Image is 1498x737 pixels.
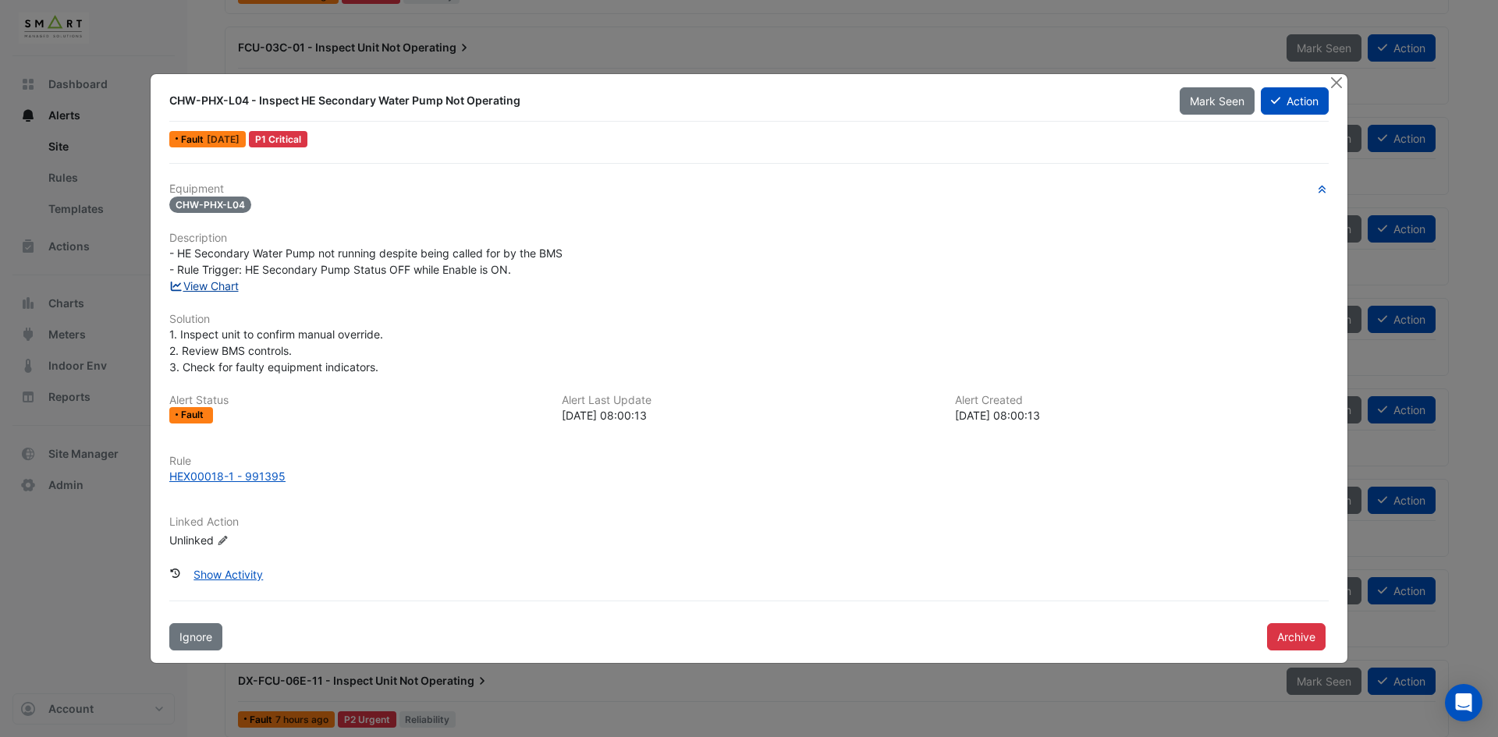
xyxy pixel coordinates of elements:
[169,623,222,650] button: Ignore
[169,197,251,213] span: CHW-PHX-L04
[1261,87,1329,115] button: Action
[183,561,273,588] button: Show Activity
[955,407,1329,423] div: [DATE] 08:00:13
[181,135,207,144] span: Fault
[169,531,357,547] div: Unlinked
[217,534,229,546] fa-icon: Edit Linked Action
[169,455,1329,468] h6: Rule
[181,410,207,420] span: Fault
[169,246,563,276] span: - HE Secondary Water Pump not running despite being called for by the BMS - Rule Trigger: HE Seco...
[955,394,1329,407] h6: Alert Created
[169,394,543,407] h6: Alert Status
[207,133,240,145] span: Tue 19-Aug-2025 15:00 PST
[1445,684,1482,721] div: Open Intercom Messenger
[169,93,1161,108] div: CHW-PHX-L04 - Inspect HE Secondary Water Pump Not Operating
[1328,74,1344,90] button: Close
[1267,623,1326,650] button: Archive
[169,279,239,292] a: View Chart
[169,468,1329,484] a: HEX00018-1 - 991395
[169,516,1329,529] h6: Linked Action
[562,394,935,407] h6: Alert Last Update
[249,131,307,147] div: P1 Critical
[169,468,286,484] div: HEX00018-1 - 991395
[169,313,1329,326] h6: Solution
[169,182,1329,196] h6: Equipment
[1180,87,1255,115] button: Mark Seen
[169,232,1329,245] h6: Description
[1190,94,1244,108] span: Mark Seen
[562,407,935,423] div: [DATE] 08:00:13
[179,630,212,643] span: Ignore
[169,328,383,374] span: 1. Inspect unit to confirm manual override. 2. Review BMS controls. 3. Check for faulty equipment...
